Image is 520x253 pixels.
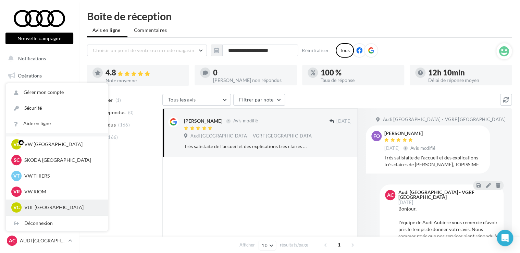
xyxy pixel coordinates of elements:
a: Campagnes [4,120,75,135]
div: Taux de réponse [321,78,399,83]
span: SC [14,157,20,164]
span: Notifications [18,56,46,61]
div: Très satisfaite de l'accueil et des explications très claires de [PERSON_NAME], TOPISSIME [384,154,484,168]
div: Boîte de réception [87,11,512,21]
div: Déconnexion [6,216,108,231]
div: [PERSON_NAME] [184,118,222,124]
p: AUDI [GEOGRAPHIC_DATA] [20,237,65,244]
div: [PERSON_NAME] non répondus [213,78,291,83]
button: Notifications [4,51,72,66]
a: Boîte de réception [4,85,75,100]
span: Avis modifié [410,145,435,151]
button: Tous les avis [162,94,231,106]
p: VW THIERS [24,172,100,179]
span: (166) [118,122,130,128]
span: AC [9,237,15,244]
button: Nouvelle campagne [5,33,73,44]
span: Tous les avis [168,97,196,103]
a: Gérer mon compte [6,85,108,100]
a: Opérations [4,69,75,83]
div: Open Intercom Messenger [497,230,513,246]
span: résultats/page [280,242,308,248]
span: Commentaires [134,27,167,34]
span: VC [13,204,20,211]
span: VT [13,172,20,179]
a: AC AUDI [GEOGRAPHIC_DATA] [5,234,73,247]
span: 10 [262,243,268,248]
p: SKODA [GEOGRAPHIC_DATA] [24,157,100,164]
span: (0) [128,110,134,115]
div: 12h 10min [428,69,506,76]
span: AC [387,192,394,198]
span: Opérations [18,73,42,79]
span: VC [13,141,20,148]
button: 10 [259,241,276,250]
a: Visibilité en ligne [4,103,75,118]
a: Aide en ligne [6,116,108,131]
a: Sécurité [6,100,108,116]
span: VR [13,188,20,195]
button: Choisir un point de vente ou un code magasin [87,45,207,56]
span: Audi [GEOGRAPHIC_DATA] - VGRF [GEOGRAPHIC_DATA] [190,133,313,139]
div: Note moyenne [106,78,184,83]
div: 0 [213,69,291,76]
button: Réinitialiser [299,46,332,55]
span: [DATE] [384,145,399,152]
p: VUL [GEOGRAPHIC_DATA] [24,204,100,211]
div: Audi [GEOGRAPHIC_DATA] - VGRF [GEOGRAPHIC_DATA] [398,190,497,200]
div: [PERSON_NAME] [384,131,437,136]
span: (166) [107,134,118,140]
span: [DATE] [336,118,351,124]
a: Médiathèque [4,137,75,152]
div: 100 % [321,69,399,76]
div: 4.8 [106,69,184,77]
p: VW [GEOGRAPHIC_DATA] [24,141,100,148]
button: Filtrer par note [233,94,285,106]
div: Délai de réponse moyen [428,78,506,83]
span: Choisir un point de vente ou un code magasin [93,47,194,53]
div: Tous [336,43,354,58]
div: Très satisfaite de l'accueil et des explications très claires de [PERSON_NAME], TOPISSIME [184,143,307,150]
span: Non répondus [94,109,125,116]
span: Fo [373,133,380,140]
span: Audi [GEOGRAPHIC_DATA] - VGRF [GEOGRAPHIC_DATA] [383,117,505,123]
a: PLV et print personnalisable [4,154,75,174]
p: VW RIOM [24,188,100,195]
span: Avis modifié [233,118,258,124]
span: [DATE] [398,200,413,205]
span: 1 [334,239,345,250]
span: Afficher [239,242,255,248]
